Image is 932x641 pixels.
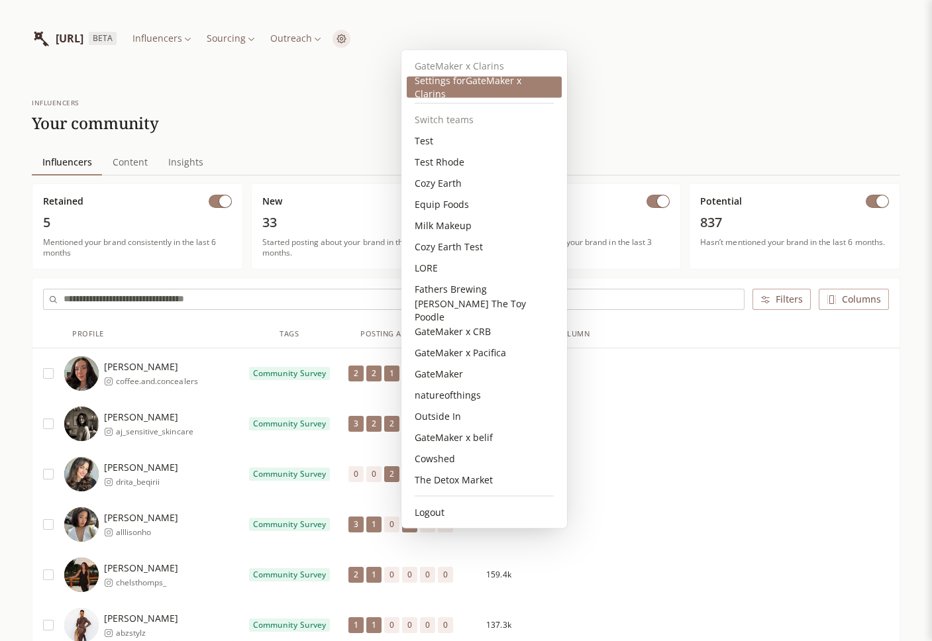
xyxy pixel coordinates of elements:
[407,152,562,173] div: Test Rhode
[407,173,562,194] div: Cozy Earth
[407,215,562,236] div: Milk Makeup
[407,194,562,215] div: Equip Foods
[407,130,562,152] div: Test
[407,300,562,321] div: [PERSON_NAME] The Toy Poodle
[407,342,562,364] div: GateMaker x Pacifica
[407,279,562,300] div: Fathers Brewing
[407,427,562,448] div: GateMaker x belif
[407,448,562,469] div: Cowshed
[407,109,562,130] div: Switch teams
[407,385,562,406] div: natureofthings
[407,56,562,77] div: GateMaker x Clarins
[407,469,562,491] div: The Detox Market
[407,236,562,258] div: Cozy Earth Test
[407,77,562,98] div: Settings for GateMaker x Clarins
[407,258,562,279] div: LORE
[407,321,562,342] div: GateMaker x CRB
[407,364,562,385] div: GateMaker
[407,406,562,427] div: Outside In
[407,502,562,523] div: Logout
